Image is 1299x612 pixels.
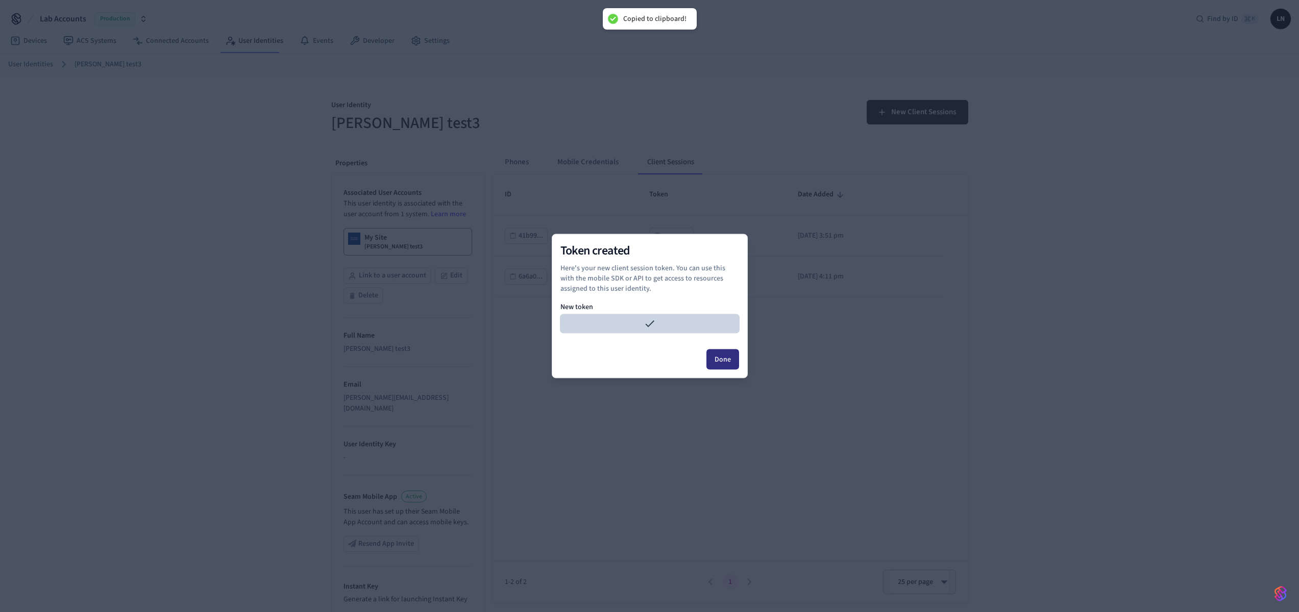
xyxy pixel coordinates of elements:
p: New token [560,302,739,313]
img: SeamLogoGradient.69752ec5.svg [1275,585,1287,602]
p: Here's your new client session token. You can use this with the mobile SDK or API to get access t... [560,263,739,294]
button: seam_cst1K1mMDish_LGFToSmyt6fRYWUB5ZJKf6n4 [560,315,739,333]
div: Copied to clipboard! [623,14,687,23]
h2: Token created [560,243,739,259]
button: Done [706,349,739,370]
